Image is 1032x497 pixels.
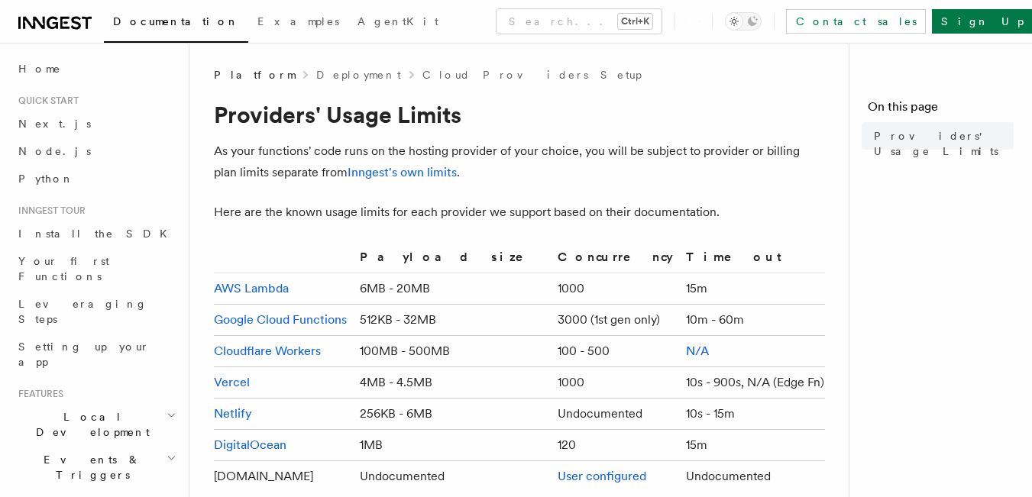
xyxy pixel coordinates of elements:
a: Examples [248,5,348,41]
td: 100MB - 500MB [354,336,552,367]
a: Netlify [214,406,252,421]
h1: Providers' Usage Limits [214,101,825,128]
td: 4MB - 4.5MB [354,367,552,399]
a: Leveraging Steps [12,290,180,333]
span: Features [12,388,63,400]
td: 3000 (1st gen only) [552,305,680,336]
td: Undocumented [680,461,825,492]
td: 6MB - 20MB [354,273,552,305]
a: Inngest's own limits [348,165,457,179]
span: Quick start [12,95,79,107]
span: Inngest tour [12,205,86,217]
span: Documentation [113,15,239,27]
td: [DOMAIN_NAME] [214,461,354,492]
h4: On this page [868,98,1014,122]
td: 10m - 60m [680,305,825,336]
td: Undocumented [552,399,680,430]
td: 256KB - 6MB [354,399,552,430]
td: 15m [680,273,825,305]
td: 100 - 500 [552,336,680,367]
a: Node.js [12,137,180,165]
a: Providers' Usage Limits [868,122,1014,165]
span: Python [18,173,74,185]
span: Setting up your app [18,340,150,368]
span: Examples [257,15,339,27]
th: Payload size [354,247,552,273]
kbd: Ctrl+K [618,14,652,29]
a: Documentation [104,5,248,43]
button: Search...Ctrl+K [497,9,662,34]
span: Your first Functions [18,255,109,282]
td: 120 [552,430,680,461]
a: Home [12,55,180,82]
a: AWS Lambda [214,281,289,295]
td: 1000 [552,367,680,399]
span: Install the SDK [18,228,176,240]
a: Deployment [316,67,401,82]
td: Undocumented [354,461,552,492]
span: AgentKit [357,15,438,27]
p: As your functions' code runs on the hosting provider of your choice, you will be subject to provi... [214,140,825,183]
a: Python [12,165,180,192]
span: Providers' Usage Limits [874,128,1014,159]
td: 1MB [354,430,552,461]
a: Cloud Providers Setup [422,67,642,82]
a: N/A [686,344,709,358]
button: Toggle dark mode [725,12,762,31]
span: Home [18,61,61,76]
a: Cloudflare Workers [214,344,321,358]
a: Google Cloud Functions [214,312,347,327]
a: Install the SDK [12,220,180,247]
a: Contact sales [786,9,926,34]
td: 512KB - 32MB [354,305,552,336]
span: Node.js [18,145,91,157]
span: Next.js [18,118,91,130]
th: Concurrency [552,247,680,273]
a: User configured [558,469,646,483]
span: Leveraging Steps [18,298,147,325]
button: Events & Triggers [12,446,180,489]
span: Events & Triggers [12,452,167,482]
a: Setting up your app [12,333,180,376]
a: DigitalOcean [214,437,286,452]
a: AgentKit [348,5,448,41]
td: 15m [680,430,825,461]
span: Local Development [12,409,167,440]
th: Timeout [680,247,825,273]
a: Vercel [214,375,250,389]
span: Platform [214,67,295,82]
a: Next.js [12,110,180,137]
p: Here are the known usage limits for each provider we support based on their documentation. [214,202,825,223]
td: 10s - 15m [680,399,825,430]
a: Your first Functions [12,247,180,290]
td: 10s - 900s, N/A (Edge Fn) [680,367,825,399]
td: 1000 [552,273,680,305]
button: Local Development [12,403,180,446]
